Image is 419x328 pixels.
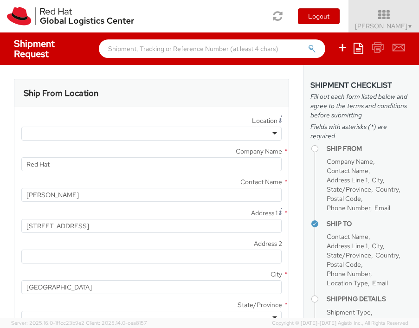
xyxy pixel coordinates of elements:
[327,185,371,193] span: State/Province
[99,39,325,58] input: Shipment, Tracking or Reference Number (at least 4 chars)
[272,320,408,327] span: Copyright © [DATE]-[DATE] Agistix Inc., All Rights Reserved
[375,185,399,193] span: Country
[372,279,388,287] span: Email
[310,122,412,141] span: Fields with asterisks (*) are required
[372,176,383,184] span: City
[327,145,412,152] h4: Ship From
[327,279,368,287] span: Location Type
[327,260,361,269] span: Postal Code
[327,308,371,316] span: Shipment Type
[327,270,370,278] span: Phone Number
[11,320,84,326] span: Server: 2025.16.0-1ffcc23b9e2
[254,239,282,248] span: Address 2
[375,251,399,259] span: Country
[7,7,134,26] img: rh-logistics-00dfa346123c4ec078e1.svg
[327,296,412,302] h4: Shipping Details
[327,232,368,241] span: Contact Name
[24,89,98,98] h3: Ship From Location
[240,178,282,186] span: Contact Name
[374,204,390,212] span: Email
[310,92,412,120] span: Fill out each form listed below and agree to the terms and conditions before submitting
[251,209,277,217] span: Address 1
[327,317,362,326] span: Cost Center
[310,81,412,90] h3: Shipment Checklist
[14,39,90,59] h4: Shipment Request
[327,157,373,166] span: Company Name
[238,301,282,309] span: State/Province
[327,251,371,259] span: State/Province
[327,220,412,227] h4: Ship To
[271,270,282,278] span: City
[327,204,370,212] span: Phone Number
[407,23,413,30] span: ▼
[252,116,277,125] span: Location
[298,8,340,24] button: Logout
[327,194,361,203] span: Postal Code
[355,22,413,30] span: [PERSON_NAME]
[327,167,368,175] span: Contact Name
[327,176,367,184] span: Address Line 1
[86,320,147,326] span: Client: 2025.14.0-cea8157
[236,147,282,155] span: Company Name
[327,242,367,250] span: Address Line 1
[372,242,383,250] span: City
